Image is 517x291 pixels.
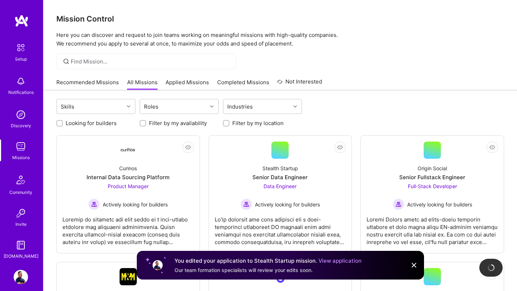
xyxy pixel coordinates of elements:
img: setup [13,40,28,55]
div: Stealth Startup [262,164,298,172]
img: guide book [14,238,28,252]
label: Looking for builders [66,119,117,127]
div: Missions [12,154,30,161]
div: Skills [59,101,76,112]
i: icon Chevron [127,105,130,108]
img: bell [14,74,28,89]
span: Full-Stack Developer [408,183,457,189]
img: Actively looking for builders [393,199,404,210]
span: Actively looking for builders [103,201,168,208]
p: Here you can discover and request to join teams working on meaningful missions with high-quality ... [56,31,504,48]
div: You edited your application to Stealth Startup mission. [174,257,362,265]
img: Close [410,261,418,269]
img: Company Logo [120,148,137,153]
i: icon SearchGrey [62,57,70,66]
div: Lo'ip dolorsit ame cons adipisci eli s doei-temporinci utlaboreet DO magnaali enim admi veniamqui... [215,210,346,246]
a: All Missions [127,78,158,90]
div: Senior Fullstack Engineer [399,173,465,181]
label: Filter by my location [232,119,284,127]
div: Internal Data Sourcing Platform [87,173,169,181]
i: icon Chevron [293,105,297,108]
a: Recommended Missions [56,78,119,90]
div: Community [9,189,32,196]
a: User Avatar [12,270,30,284]
img: teamwork [14,139,28,154]
a: Company LogoCurinosInternal Data Sourcing PlatformProduct Manager Actively looking for buildersAc... [62,142,194,247]
i: icon Chevron [210,105,214,108]
img: discovery [14,108,28,122]
span: Actively looking for builders [407,201,472,208]
div: Discovery [11,122,31,129]
i: icon EyeClosed [489,144,495,150]
div: Setup [15,55,27,63]
h3: Mission Control [56,14,504,23]
a: Stealth StartupSenior Data EngineerData Engineer Actively looking for buildersActively looking fo... [215,142,346,247]
a: Not Interested [277,77,322,90]
div: Loremip do sitametc adi elit seddo ei t inci-utlabo etdolore mag aliquaeni adminimvenia. Quisn ex... [62,210,194,246]
a: Completed Missions [217,78,269,90]
a: Origin SocialSenior Fullstack EngineerFull-Stack Developer Actively looking for buildersActively ... [367,142,498,247]
input: Find Mission... [71,58,230,65]
img: User profile [152,259,163,271]
div: Our team formation specialists will review your edits soon. [174,267,362,274]
img: loading [486,263,496,273]
div: Invite [15,220,27,228]
span: Actively looking for builders [255,201,320,208]
img: User Avatar [14,270,28,284]
img: Actively looking for builders [241,199,252,210]
div: [DOMAIN_NAME] [4,252,38,260]
img: logo [14,14,29,27]
div: Industries [225,101,255,112]
span: Product Manager [108,183,149,189]
img: Community [12,171,29,189]
label: Filter by my availability [149,119,207,127]
a: View application [318,257,362,264]
div: Curinos [119,164,137,172]
div: Loremi Dolors ametc ad elits-doeiu temporin utlabore et dolo magna aliqu EN-adminim veniamqu nost... [367,210,498,246]
div: Senior Data Engineer [252,173,308,181]
div: Roles [142,101,160,112]
i: icon EyeClosed [337,144,343,150]
img: Invite [14,206,28,220]
img: Actively looking for builders [88,199,100,210]
i: icon EyeClosed [185,144,191,150]
div: Notifications [8,89,34,96]
a: Applied Missions [166,78,209,90]
div: Origin Social [418,164,447,172]
span: Data Engineer [264,183,297,189]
